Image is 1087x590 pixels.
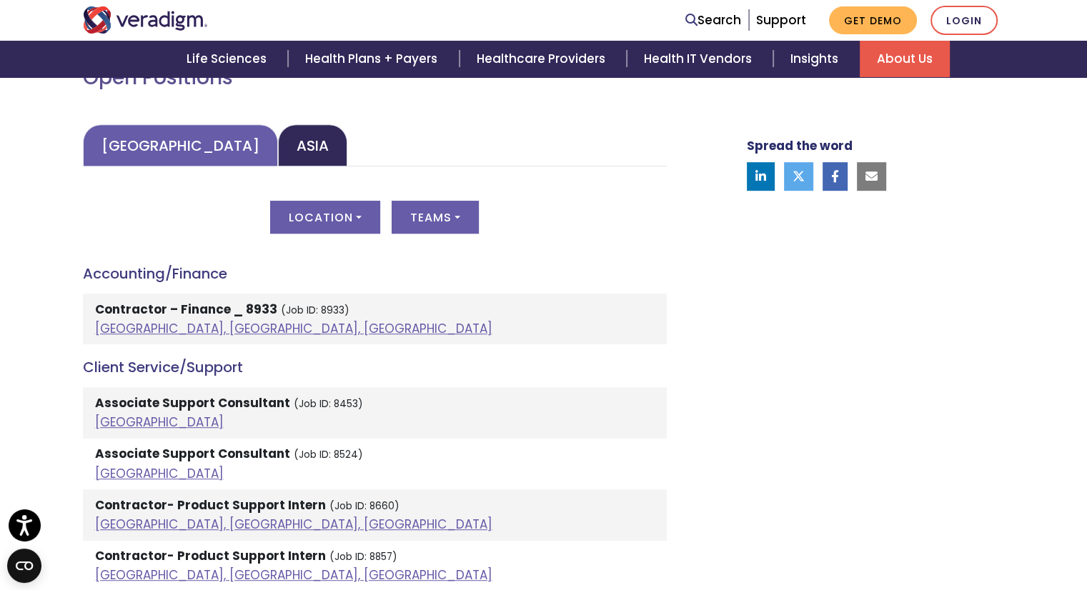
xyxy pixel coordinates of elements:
[392,201,479,234] button: Teams
[288,41,459,77] a: Health Plans + Payers
[95,414,224,431] a: [GEOGRAPHIC_DATA]
[294,448,363,461] small: (Job ID: 8524)
[281,304,349,317] small: (Job ID: 8933)
[95,516,492,533] a: [GEOGRAPHIC_DATA], [GEOGRAPHIC_DATA], [GEOGRAPHIC_DATA]
[460,41,627,77] a: Healthcare Providers
[95,320,492,337] a: [GEOGRAPHIC_DATA], [GEOGRAPHIC_DATA], [GEOGRAPHIC_DATA]
[860,41,950,77] a: About Us
[83,124,278,166] a: [GEOGRAPHIC_DATA]
[627,41,773,77] a: Health IT Vendors
[294,397,363,411] small: (Job ID: 8453)
[829,6,917,34] a: Get Demo
[83,66,667,90] h2: Open Positions
[756,11,806,29] a: Support
[95,394,290,411] strong: Associate Support Consultant
[270,201,380,234] button: Location
[169,41,288,77] a: Life Sciences
[95,445,290,462] strong: Associate Support Consultant
[95,566,492,584] a: [GEOGRAPHIC_DATA], [GEOGRAPHIC_DATA], [GEOGRAPHIC_DATA]
[95,465,224,482] a: [GEOGRAPHIC_DATA]
[95,301,277,318] strong: Contractor – Finance _ 8933
[329,499,399,513] small: (Job ID: 8660)
[95,496,326,514] strong: Contractor- Product Support Intern
[930,6,998,35] a: Login
[329,550,397,564] small: (Job ID: 8857)
[95,547,326,564] strong: Contractor- Product Support Intern
[278,124,347,166] a: Asia
[747,137,853,154] strong: Spread the word
[7,549,41,583] button: Open CMP widget
[83,359,667,376] h4: Client Service/Support
[83,6,208,34] img: Veradigm logo
[773,41,860,77] a: Insights
[685,11,741,30] a: Search
[83,265,667,282] h4: Accounting/Finance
